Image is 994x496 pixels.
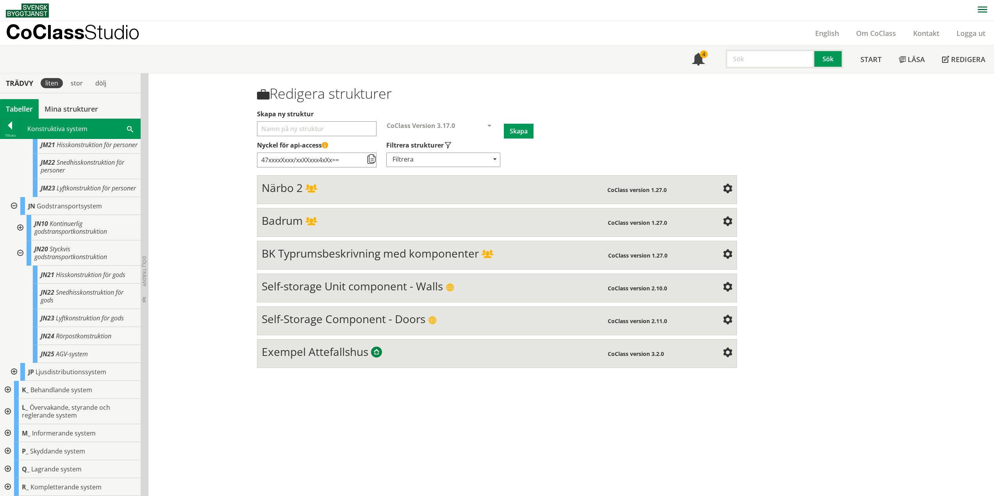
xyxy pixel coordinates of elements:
span: Hisskonstruktion för gods [56,270,125,279]
input: Sök [726,50,814,68]
span: Övervakande, styrande och reglerande system [22,403,110,420]
span: JM23 [41,184,55,192]
span: Lyftkonstruktion för personer [57,184,136,192]
input: Välj ett namn för att skapa en ny struktur Välj vilka typer av strukturer som ska visas i din str... [257,121,377,136]
div: Välj CoClass-version för att skapa en ny struktur [380,121,504,141]
span: JP [28,368,34,376]
span: Self-Storage Component - Doors [262,311,425,326]
span: Snedhisskonstruktion för personer [41,158,124,174]
span: M_ [22,429,30,437]
span: Badrum [262,213,303,228]
a: Logga ut [948,28,994,38]
span: CoClass version 1.27.0 [607,186,667,194]
span: Inställningar [723,185,732,194]
div: 4 [700,50,708,58]
span: Byggtjänsts exempelstrukturer [371,347,382,358]
span: JN24 [41,332,54,340]
span: JN25 [41,350,54,358]
span: Skyddande system [30,447,85,455]
div: dölj [91,78,111,88]
span: Q_ [22,465,30,473]
span: Kompletterande system [30,483,102,491]
span: Inställningar [723,217,732,227]
span: JN21 [41,270,54,279]
span: JM22 [41,158,55,167]
h1: Redigera strukturer [257,85,737,102]
span: Ljusdistributionssystem [36,368,106,376]
span: BK Typrumsbeskrivning med komponenter [262,246,479,261]
span: Dölj trädvy [141,256,148,286]
div: Trädvy [2,79,37,87]
a: Mina strukturer [39,99,104,119]
label: Välj vilka typer av strukturer som ska visas i din strukturlista [386,141,500,149]
a: Om CoClass [848,28,905,38]
span: Notifikationer [692,54,705,66]
div: Filtrera [386,153,500,167]
label: Välj ett namn för att skapa en ny struktur [257,110,737,118]
span: Lyftkonstruktion för gods [56,314,124,322]
span: Denna API-nyckel ger åtkomst till alla strukturer som du har skapat eller delat med dig av. Håll ... [322,142,328,149]
p: CoClass [6,27,139,36]
span: JM21 [41,140,55,149]
span: Rörpostkonstruktion [56,332,111,340]
span: Inställningar [723,316,732,325]
span: Delad struktur [482,251,493,259]
span: Hisskonstruktion för personer [57,140,137,149]
a: Start [852,46,890,73]
span: Self-storage Unit component - Walls [262,279,443,293]
span: Publik struktur [428,316,437,325]
label: Nyckel till åtkomststruktur via API (kräver API-licensabonnemang) [257,141,737,149]
span: Exempel Attefallshus [262,344,368,359]
a: Kontakt [905,28,948,38]
a: English [807,28,848,38]
button: Sök [814,50,843,68]
span: Redigera [951,55,985,64]
span: Godstransportsystem [37,202,102,210]
span: Publik struktur [446,283,454,292]
span: R_ [22,483,29,491]
span: Inställningar [723,250,732,260]
a: CoClassStudio [6,21,156,45]
button: Skapa [504,124,534,139]
span: JN [28,202,35,210]
div: Konstruktiva system [20,119,140,139]
span: Studio [84,20,139,43]
span: JN22 [41,288,54,297]
a: Redigera [933,46,994,73]
span: K_ [22,386,29,394]
span: Delad struktur [305,218,317,226]
span: CoClass version 1.27.0 [608,252,667,259]
span: JN10 [34,219,48,228]
span: Lagrande system [31,465,82,473]
span: Behandlande system [30,386,92,394]
a: 4 [683,46,713,73]
span: CoClass version 1.27.0 [608,219,667,226]
a: Läsa [890,46,933,73]
span: L_ [22,403,28,412]
span: Snedhisskonstruktion för gods [41,288,123,304]
span: Start [860,55,882,64]
span: Inställningar [723,283,732,292]
span: CoClass Version 3.17.0 [387,121,455,130]
input: Nyckel till åtkomststruktur via API (kräver API-licensabonnemang) [257,153,377,167]
span: Sök i tabellen [127,124,133,133]
img: Svensk Byggtjänst [6,4,49,18]
span: AGV-system [56,350,88,358]
span: Närbo 2 [262,180,303,195]
span: JN20 [34,245,48,253]
span: CoClass version 3.2.0 [608,350,664,357]
span: Kontinuerlig godstransportkonstruktion [34,219,107,236]
span: Kopiera [367,155,376,164]
div: stor [66,78,87,88]
span: JN23 [41,314,54,322]
div: liten [41,78,63,88]
div: Tillbaka [0,132,20,139]
span: Informerande system [32,429,96,437]
span: CoClass version 2.10.0 [608,284,667,292]
span: CoClass version 2.11.0 [608,317,667,325]
span: Delad struktur [305,185,317,194]
span: Styckvis godstransportkonstruktion [34,245,107,261]
span: Läsa [908,55,925,64]
span: P_ [22,447,29,455]
span: Inställningar [723,348,732,358]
